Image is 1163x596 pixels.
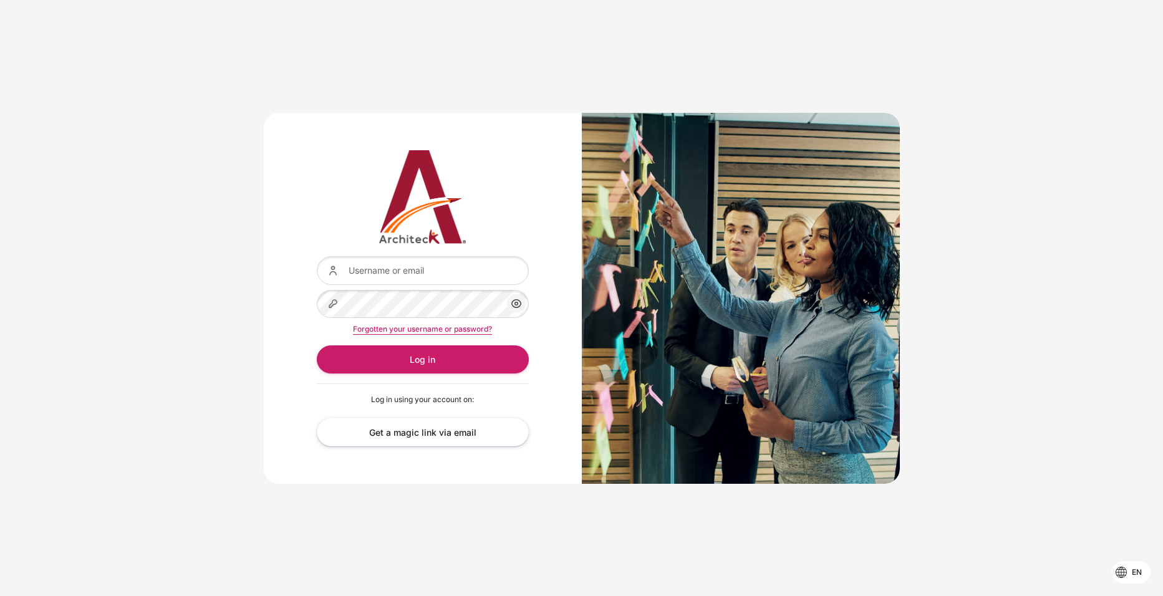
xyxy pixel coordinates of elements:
[353,324,492,334] a: Forgotten your username or password?
[1112,561,1151,584] button: Languages
[1132,567,1142,578] span: en
[317,394,529,405] p: Log in using your account on:
[317,150,529,244] a: Architeck 12 Architeck 12
[317,150,529,244] img: Architeck 12
[317,256,529,284] input: Username or email
[317,345,529,373] button: Log in
[317,418,529,446] a: Get a magic link via email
